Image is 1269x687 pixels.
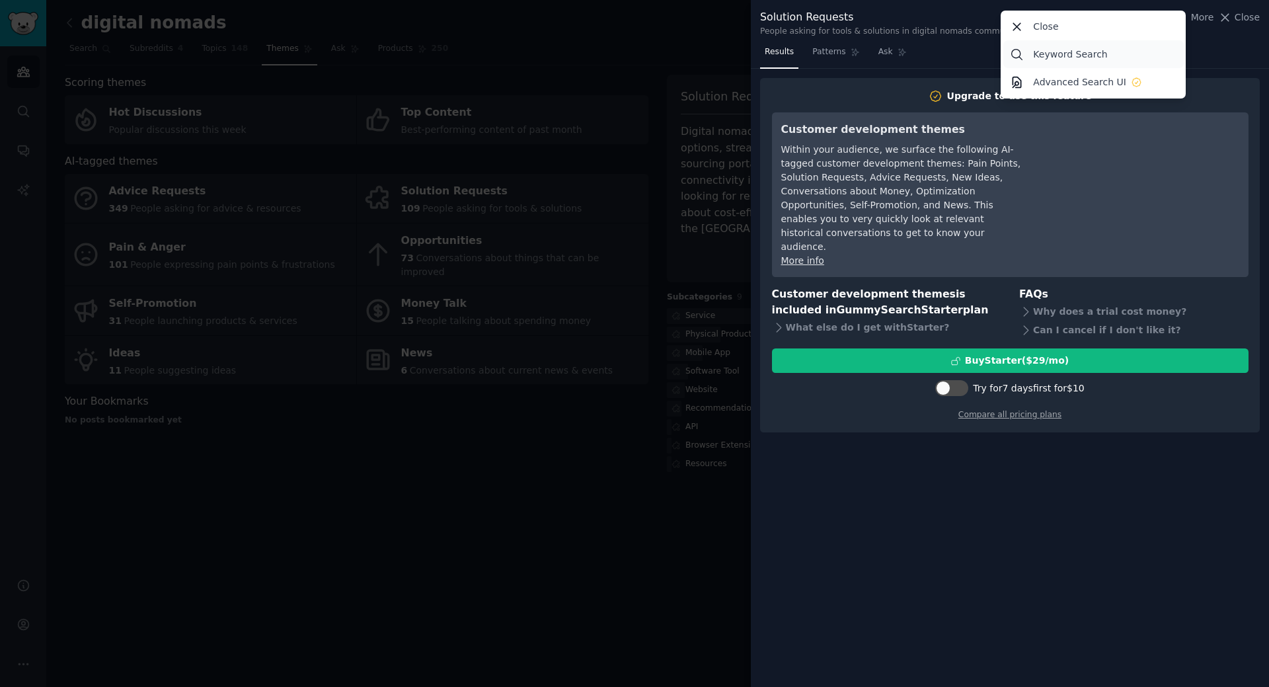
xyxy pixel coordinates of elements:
[781,143,1022,254] div: Within your audience, we surface the following AI-tagged customer development themes: Pain Points...
[760,42,798,69] a: Results
[965,354,1069,368] div: Buy Starter ($ 29 /mo )
[958,410,1061,419] a: Compare all pricing plans
[781,255,824,266] a: More info
[878,46,893,58] span: Ask
[1033,48,1107,61] p: Keyword Search
[1191,11,1214,24] span: More
[1019,321,1249,339] div: Can I cancel if I don't like it?
[1218,11,1260,24] button: Close
[973,382,1084,395] div: Try for 7 days first for $10
[1003,40,1184,68] a: Keyword Search
[836,303,962,316] span: GummySearch Starter
[812,46,845,58] span: Patterns
[772,348,1249,373] button: BuyStarter($29/mo)
[947,89,1092,103] div: Upgrade to use this feature
[1033,20,1058,34] p: Close
[1235,11,1260,24] span: Close
[781,122,1022,138] h3: Customer development themes
[1019,286,1249,303] h3: FAQs
[760,9,1027,26] div: Solution Requests
[1041,122,1239,221] iframe: YouTube video player
[760,26,1027,38] div: People asking for tools & solutions in digital nomads communities
[874,42,911,69] a: Ask
[772,286,1001,319] h3: Customer development themes is included in plan
[1177,11,1214,24] button: More
[808,42,864,69] a: Patterns
[772,319,1001,337] div: What else do I get with Starter ?
[1003,68,1184,96] a: Advanced Search UI
[1033,75,1126,89] p: Advanced Search UI
[1019,302,1249,321] div: Why does a trial cost money?
[765,46,794,58] span: Results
